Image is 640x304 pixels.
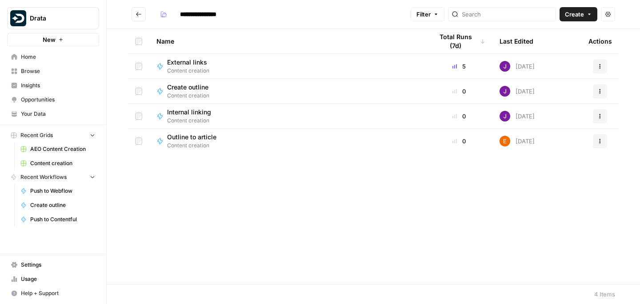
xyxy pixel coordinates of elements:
[7,93,99,107] a: Opportunities
[21,53,95,61] span: Home
[21,96,95,104] span: Opportunities
[167,133,216,142] span: Outline to article
[30,145,95,153] span: AEO Content Creation
[21,261,95,269] span: Settings
[433,29,485,53] div: Total Runs (7d)
[7,78,99,93] a: Insights
[21,275,95,283] span: Usage
[30,159,95,167] span: Content creation
[156,58,419,75] a: External linksContent creation
[156,133,419,150] a: Outline to articleContent creation
[30,201,95,209] span: Create outline
[462,10,552,19] input: Search
[500,111,510,122] img: nj1ssy6o3lyd6ijko0eoja4aphzn
[7,170,99,184] button: Recent Workflows
[7,129,99,142] button: Recent Grids
[16,212,99,227] a: Push to Contentful
[30,14,84,23] span: Drata
[500,86,510,97] img: nj1ssy6o3lyd6ijko0eoja4aphzn
[433,62,485,71] div: 5
[7,272,99,286] a: Usage
[167,67,214,75] span: Content creation
[594,290,615,299] div: 4 Items
[167,92,216,100] span: Content creation
[156,83,419,100] a: Create outlineContent creation
[16,156,99,170] a: Content creation
[21,110,95,118] span: Your Data
[7,107,99,121] a: Your Data
[560,7,597,21] button: Create
[7,33,99,46] button: New
[500,111,535,122] div: [DATE]
[156,29,419,53] div: Name
[167,58,207,67] span: External links
[7,258,99,272] a: Settings
[132,7,146,21] button: Go back
[7,286,99,300] button: Help + Support
[433,137,485,146] div: 0
[21,81,95,89] span: Insights
[167,108,211,117] span: Internal linking
[500,136,510,146] img: nv5bvet5z6yx9fdc9sv5amksfjsp
[20,131,53,139] span: Recent Grids
[433,87,485,96] div: 0
[7,50,99,64] a: Home
[167,117,218,125] span: Content creation
[500,29,533,53] div: Last Edited
[16,184,99,198] a: Push to Webflow
[167,83,208,92] span: Create outline
[500,61,510,72] img: nj1ssy6o3lyd6ijko0eoja4aphzn
[500,61,535,72] div: [DATE]
[7,64,99,78] a: Browse
[433,112,485,121] div: 0
[500,136,535,146] div: [DATE]
[411,7,444,21] button: Filter
[565,10,584,19] span: Create
[16,142,99,156] a: AEO Content Creation
[10,10,26,26] img: Drata Logo
[156,108,419,125] a: Internal linkingContent creation
[21,289,95,297] span: Help + Support
[167,142,224,150] span: Content creation
[7,7,99,29] button: Workspace: Drata
[16,198,99,212] a: Create outline
[416,10,431,19] span: Filter
[588,29,612,53] div: Actions
[30,187,95,195] span: Push to Webflow
[20,173,67,181] span: Recent Workflows
[30,215,95,223] span: Push to Contentful
[21,67,95,75] span: Browse
[43,35,56,44] span: New
[500,86,535,97] div: [DATE]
